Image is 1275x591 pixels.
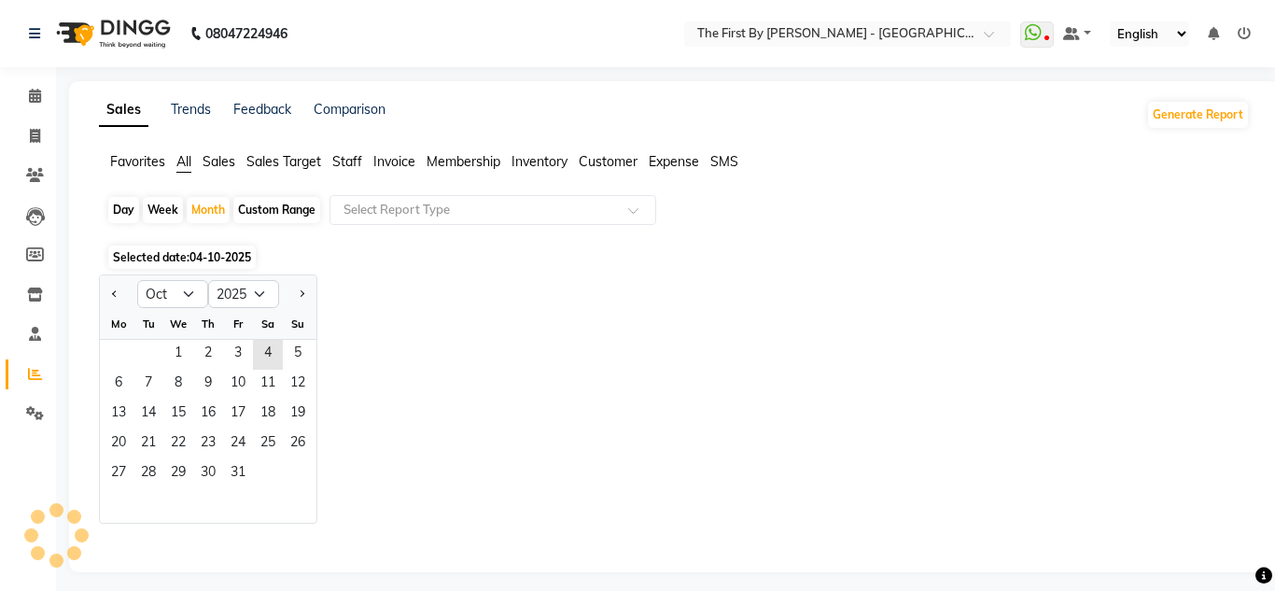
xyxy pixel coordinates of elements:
[511,153,567,170] span: Inventory
[133,400,163,429] div: Tuesday, October 14, 2025
[189,250,251,264] span: 04-10-2025
[294,279,309,309] button: Next month
[193,309,223,339] div: Th
[710,153,738,170] span: SMS
[223,340,253,370] span: 3
[163,370,193,400] span: 8
[133,370,163,400] div: Tuesday, October 7, 2025
[223,459,253,489] span: 31
[283,400,313,429] span: 19
[253,309,283,339] div: Sa
[427,153,500,170] span: Membership
[104,429,133,459] span: 20
[223,429,253,459] span: 24
[283,429,313,459] span: 26
[163,459,193,489] div: Wednesday, October 29, 2025
[193,370,223,400] span: 9
[104,400,133,429] span: 13
[223,400,253,429] div: Friday, October 17, 2025
[193,400,223,429] div: Thursday, October 16, 2025
[193,400,223,429] span: 16
[193,429,223,459] span: 23
[193,340,223,370] div: Thursday, October 2, 2025
[104,459,133,489] span: 27
[253,340,283,370] div: Saturday, October 4, 2025
[133,400,163,429] span: 14
[104,370,133,400] div: Monday, October 6, 2025
[163,459,193,489] span: 29
[133,370,163,400] span: 7
[193,370,223,400] div: Thursday, October 9, 2025
[133,429,163,459] span: 21
[163,400,193,429] span: 15
[163,340,193,370] span: 1
[193,340,223,370] span: 2
[283,370,313,400] div: Sunday, October 12, 2025
[171,101,211,118] a: Trends
[193,459,223,489] span: 30
[205,7,287,60] b: 08047224946
[223,459,253,489] div: Friday, October 31, 2025
[223,340,253,370] div: Friday, October 3, 2025
[176,153,191,170] span: All
[283,429,313,459] div: Sunday, October 26, 2025
[253,400,283,429] div: Saturday, October 18, 2025
[163,340,193,370] div: Wednesday, October 1, 2025
[223,370,253,400] div: Friday, October 10, 2025
[110,153,165,170] span: Favorites
[99,93,148,127] a: Sales
[223,370,253,400] span: 10
[163,400,193,429] div: Wednesday, October 15, 2025
[193,429,223,459] div: Thursday, October 23, 2025
[163,429,193,459] div: Wednesday, October 22, 2025
[314,101,385,118] a: Comparison
[332,153,362,170] span: Staff
[253,340,283,370] span: 4
[104,429,133,459] div: Monday, October 20, 2025
[133,309,163,339] div: Tu
[48,7,175,60] img: logo
[187,197,230,223] div: Month
[283,340,313,370] span: 5
[107,279,122,309] button: Previous month
[108,197,139,223] div: Day
[143,197,183,223] div: Week
[579,153,637,170] span: Customer
[193,459,223,489] div: Thursday, October 30, 2025
[1148,102,1248,128] button: Generate Report
[246,153,321,170] span: Sales Target
[104,400,133,429] div: Monday, October 13, 2025
[163,429,193,459] span: 22
[253,370,283,400] div: Saturday, October 11, 2025
[373,153,415,170] span: Invoice
[253,370,283,400] span: 11
[104,459,133,489] div: Monday, October 27, 2025
[163,370,193,400] div: Wednesday, October 8, 2025
[104,309,133,339] div: Mo
[203,153,235,170] span: Sales
[133,459,163,489] div: Tuesday, October 28, 2025
[283,400,313,429] div: Sunday, October 19, 2025
[223,400,253,429] span: 17
[233,101,291,118] a: Feedback
[283,309,313,339] div: Su
[137,280,208,308] select: Select month
[649,153,699,170] span: Expense
[133,459,163,489] span: 28
[233,197,320,223] div: Custom Range
[223,309,253,339] div: Fr
[104,370,133,400] span: 6
[283,370,313,400] span: 12
[163,309,193,339] div: We
[133,429,163,459] div: Tuesday, October 21, 2025
[253,429,283,459] div: Saturday, October 25, 2025
[253,400,283,429] span: 18
[253,429,283,459] span: 25
[283,340,313,370] div: Sunday, October 5, 2025
[223,429,253,459] div: Friday, October 24, 2025
[108,246,256,269] span: Selected date:
[208,280,279,308] select: Select year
